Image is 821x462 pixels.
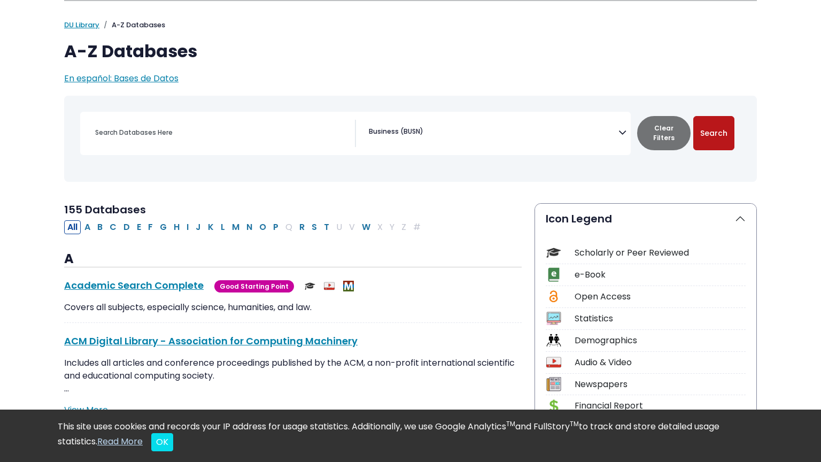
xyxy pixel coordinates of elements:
[64,220,81,234] button: All
[157,220,170,234] button: Filter Results G
[64,404,108,416] a: View More
[546,311,561,326] img: Icon Statistics
[64,279,204,292] a: Academic Search Complete
[575,378,746,391] div: Newspapers
[321,220,332,234] button: Filter Results T
[64,301,522,314] p: Covers all subjects, especially science, humanities, and law.
[270,220,282,234] button: Filter Results P
[343,281,354,291] img: MeL (Michigan electronic Library)
[94,220,106,234] button: Filter Results B
[256,220,269,234] button: Filter Results O
[365,127,423,136] li: Business (BUSN)
[97,435,143,448] a: Read More
[64,20,99,30] a: DU Library
[99,20,165,30] li: A-Z Databases
[64,96,757,182] nav: Search filters
[546,267,561,282] img: Icon e-Book
[546,245,561,260] img: Icon Scholarly or Peer Reviewed
[64,20,757,30] nav: breadcrumb
[425,129,430,137] textarea: Search
[145,220,156,234] button: Filter Results F
[535,204,756,234] button: Icon Legend
[106,220,120,234] button: Filter Results C
[637,116,691,150] button: Clear Filters
[506,419,515,428] sup: TM
[547,289,560,304] img: Icon Open Access
[64,334,358,348] a: ACM Digital Library - Association for Computing Machinery
[64,72,179,84] a: En español: Bases de Datos
[546,377,561,391] img: Icon Newspapers
[575,399,746,412] div: Financial Report
[64,357,522,395] p: Includes all articles and conference proceedings published by the ACM, a non-profit international...
[64,202,146,217] span: 155 Databases
[693,116,734,150] button: Submit for Search Results
[64,220,425,233] div: Alpha-list to filter by first letter of database name
[214,280,294,292] span: Good Starting Point
[324,281,335,291] img: Audio & Video
[134,220,144,234] button: Filter Results E
[575,334,746,347] div: Demographics
[183,220,192,234] button: Filter Results I
[243,220,255,234] button: Filter Results N
[81,220,94,234] button: Filter Results A
[89,125,355,140] input: Search database by title or keyword
[546,399,561,413] img: Icon Financial Report
[570,419,579,428] sup: TM
[64,251,522,267] h3: A
[359,220,374,234] button: Filter Results W
[369,127,423,136] span: Business (BUSN)
[546,333,561,348] img: Icon Demographics
[120,220,133,234] button: Filter Results D
[229,220,243,234] button: Filter Results M
[151,433,173,451] button: Close
[296,220,308,234] button: Filter Results R
[218,220,228,234] button: Filter Results L
[64,41,757,61] h1: A-Z Databases
[546,355,561,369] img: Icon Audio & Video
[575,268,746,281] div: e-Book
[305,281,315,291] img: Scholarly or Peer Reviewed
[575,247,746,259] div: Scholarly or Peer Reviewed
[575,290,746,303] div: Open Access
[58,420,763,451] div: This site uses cookies and records your IP address for usage statistics. Additionally, we use Goo...
[575,356,746,369] div: Audio & Video
[192,220,204,234] button: Filter Results J
[205,220,217,234] button: Filter Results K
[171,220,183,234] button: Filter Results H
[308,220,320,234] button: Filter Results S
[575,312,746,325] div: Statistics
